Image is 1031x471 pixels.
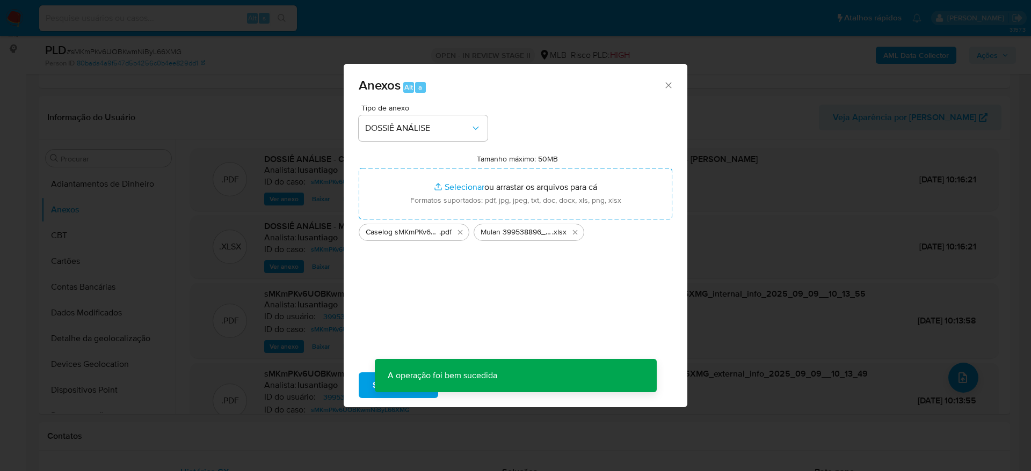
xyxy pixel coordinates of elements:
[361,104,490,112] span: Tipo de anexo
[359,219,672,241] ul: Arquivos selecionados
[439,227,452,238] span: .pdf
[359,76,401,94] span: Anexos
[569,226,582,239] button: Excluir Mulan 399538896_2025_09_08_17_23_52.xlsx
[375,359,510,392] p: A operação foi bem sucedida
[456,373,491,397] span: Cancelar
[454,226,467,239] button: Excluir Caselog sMKmPKv6UOBKwmNiByL66XMG_2025_09_08_17_39_46 - CPF 94241619568 - JORGE ALVES DE A...
[663,80,673,90] button: Fechar
[359,372,438,398] button: Subir arquivo
[373,373,424,397] span: Subir arquivo
[404,82,413,92] span: Alt
[359,115,488,141] button: DOSSIÊ ANÁLISE
[418,82,422,92] span: a
[481,227,552,238] span: Mulan 399538896_2025_09_08_17_23_52
[366,227,439,238] span: Caselog sMKmPKv6UOBKwmNiByL66XMG_2025_09_08_17_39_46 - CPF 94241619568 - [PERSON_NAME]
[477,154,558,164] label: Tamanho máximo: 50MB
[552,227,567,238] span: .xlsx
[365,123,470,134] span: DOSSIÊ ANÁLISE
